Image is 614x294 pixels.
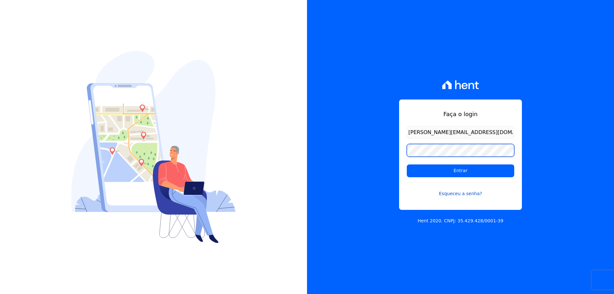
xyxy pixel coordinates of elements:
[407,110,514,118] h1: Faça o login
[407,126,514,139] input: Email
[407,164,514,177] input: Entrar
[71,51,236,243] img: Login
[407,182,514,197] a: Esqueceu a senha?
[418,218,503,224] p: Hent 2020. CNPJ: 35.429.428/0001-39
